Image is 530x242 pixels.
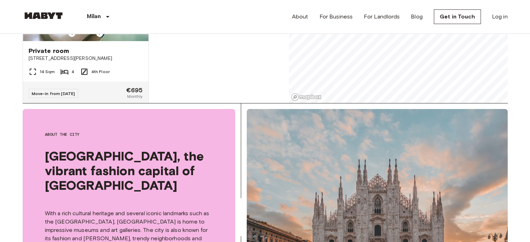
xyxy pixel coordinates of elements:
span: [STREET_ADDRESS][PERSON_NAME] [29,55,143,62]
span: Monthly [127,93,143,100]
a: For Landlords [364,13,400,21]
a: Blog [411,13,423,21]
p: Milan [87,13,101,21]
span: 14 Sqm [40,69,55,75]
a: Mapbox logo [291,93,322,101]
span: 4 [71,69,74,75]
img: Habyt [23,12,64,19]
a: Get in Touch [434,9,481,24]
span: €695 [126,87,143,93]
span: 4th Floor [91,69,110,75]
span: [GEOGRAPHIC_DATA], the vibrant fashion capital of [GEOGRAPHIC_DATA] [45,149,213,193]
span: Move-in from [DATE] [32,91,75,96]
span: About the city [45,131,213,138]
span: Private room [29,47,69,55]
a: Log in [492,13,508,21]
a: For Business [319,13,353,21]
a: About [292,13,308,21]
